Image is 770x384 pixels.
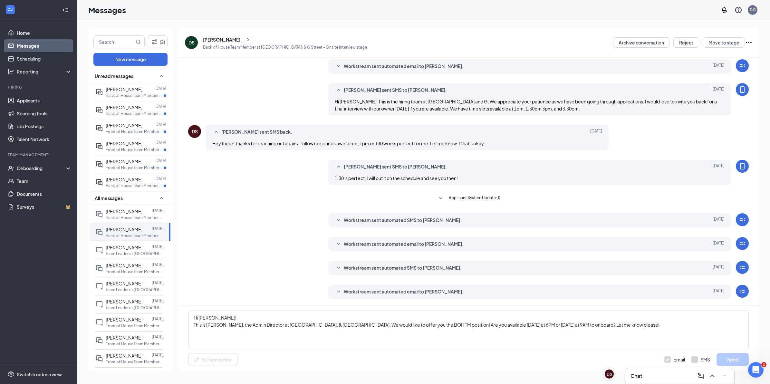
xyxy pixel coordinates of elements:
svg: ActiveDoubleChat [95,160,103,168]
span: [PERSON_NAME] [106,140,142,146]
h1: Messages [88,5,126,15]
span: Hi [PERSON_NAME]! This is the hiring team at [GEOGRAPHIC_DATA] and G. We appreciate your patience... [335,99,717,111]
iframe: Intercom live chat [748,362,764,378]
button: New message [93,53,168,66]
button: Filter (2) [148,35,168,48]
button: ChevronUp [707,371,717,381]
span: [PERSON_NAME] [106,317,142,322]
p: [DATE] [152,298,164,303]
svg: ChevronRight [245,36,251,43]
svg: DoubleChat [95,228,103,236]
p: Front of House Team Member at [GEOGRAPHIC_DATA]. & [GEOGRAPHIC_DATA] [106,323,164,329]
p: Front of House Team Member at [GEOGRAPHIC_DATA]. & [GEOGRAPHIC_DATA] [106,341,164,347]
p: [DATE] [154,104,166,109]
svg: Collapse [62,7,69,13]
span: [PERSON_NAME] [106,226,142,232]
p: [DATE] [154,86,166,91]
svg: WorkstreamLogo [738,287,746,295]
div: Onboarding [17,165,66,171]
p: [DATE] [152,226,164,231]
span: [PERSON_NAME] [106,335,142,341]
a: SurveysCrown [17,200,72,213]
span: [PERSON_NAME] [106,208,142,214]
svg: ChatInactive [95,301,103,308]
svg: SmallChevronDown [335,264,342,272]
div: Switch to admin view [17,371,62,378]
div: [PERSON_NAME] [203,36,240,43]
button: ChevronRight [243,35,253,44]
span: 1:30 is perfect, I will put it on the schedule and see you then! [335,175,458,181]
svg: ActiveDoubleChat [95,106,103,114]
a: Job Postings [17,120,72,133]
button: Archive conversation [613,37,669,48]
span: [PERSON_NAME] [106,104,142,110]
button: Full text editorPen [188,353,237,366]
svg: ActiveDoubleChat [95,142,103,150]
span: Workstream sent automated SMS to [PERSON_NAME]. [344,264,462,272]
a: Team [17,175,72,187]
span: [PERSON_NAME] [106,263,142,268]
svg: SmallChevronDown [437,195,445,202]
p: [DATE] [152,244,164,249]
p: Back of House Team Member at [GEOGRAPHIC_DATA]. & [GEOGRAPHIC_DATA] [106,111,164,116]
div: DS [188,39,195,46]
svg: SmallChevronUp [335,86,342,94]
a: Talent Network [17,133,72,146]
p: [DATE] [152,334,164,340]
p: [DATE] [152,262,164,267]
svg: SmallChevronUp [158,194,165,202]
svg: ChatInactive [95,283,103,290]
svg: Ellipses [745,39,753,46]
button: Reject [673,37,699,48]
svg: ChevronUp [708,372,716,380]
p: [DATE] [152,370,164,376]
span: [PERSON_NAME] [106,122,142,128]
div: DS [192,128,198,135]
p: Team Leader at [GEOGRAPHIC_DATA]. & [GEOGRAPHIC_DATA] [106,287,164,293]
p: Front of House Team Member at [GEOGRAPHIC_DATA]. & [GEOGRAPHIC_DATA] [106,269,164,274]
span: [PERSON_NAME] [106,177,142,182]
svg: ComposeMessage [697,372,705,380]
span: [DATE] [713,216,725,224]
svg: SmallChevronUp [158,72,165,80]
svg: WorkstreamLogo [738,216,746,224]
button: Move to stage [703,37,745,48]
span: [PERSON_NAME] [106,371,142,377]
span: Workstream sent automated email to [PERSON_NAME]. [344,288,464,296]
svg: WorkstreamLogo [738,264,746,271]
span: [PERSON_NAME] [106,299,142,304]
p: Team Leader at [GEOGRAPHIC_DATA]. & [GEOGRAPHIC_DATA] [106,305,164,311]
span: [DATE] [713,264,725,272]
span: [PERSON_NAME] [106,281,142,286]
a: Sourcing Tools [17,107,72,120]
svg: SmallChevronDown [335,240,342,248]
span: [PERSON_NAME] [106,158,142,164]
p: [DATE] [154,176,166,181]
span: [PERSON_NAME] sent SMS to [PERSON_NAME]. [344,163,447,171]
p: Back of House Team Member at [GEOGRAPHIC_DATA]. & [GEOGRAPHIC_DATA] [106,215,164,220]
span: [DATE] [713,288,725,296]
svg: Pen [194,356,200,363]
svg: QuestionInfo [735,6,742,14]
textarea: Hi [PERSON_NAME]! This is [PERSON_NAME], the Admin Director at [GEOGRAPHIC_DATA]. & [GEOGRAPHIC_D... [188,311,749,349]
span: [PERSON_NAME] sent SMS back. [221,128,292,136]
button: Send [717,353,749,366]
svg: DoubleChat [95,210,103,218]
p: Front of House Team Member at [GEOGRAPHIC_DATA]. & [GEOGRAPHIC_DATA] [106,165,164,170]
svg: UserCheck [8,165,14,171]
p: Front of House Team Member at [GEOGRAPHIC_DATA]. & [GEOGRAPHIC_DATA] [106,129,164,134]
span: Workstream sent automated SMS to [PERSON_NAME]. [344,216,462,224]
span: Unread messages [95,73,133,79]
p: Front of House Team Member at [GEOGRAPHIC_DATA]. & [GEOGRAPHIC_DATA] [106,147,164,152]
span: [DATE] [713,86,725,94]
span: [PERSON_NAME] [106,353,142,359]
p: [DATE] [154,122,166,127]
span: Workstream sent automated email to [PERSON_NAME]. [344,62,464,70]
svg: MagnifyingGlass [136,39,141,44]
span: 1 [761,362,766,367]
span: All messages [95,195,123,201]
span: [DATE] [713,163,725,171]
a: Documents [17,187,72,200]
span: [PERSON_NAME] [106,86,142,92]
a: Applicants [17,94,72,107]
